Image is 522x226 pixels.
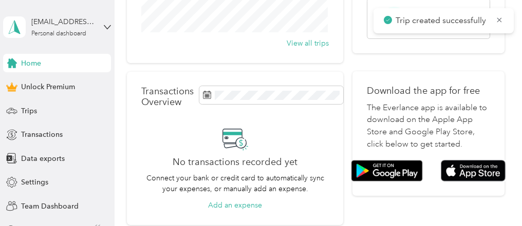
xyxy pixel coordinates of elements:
[208,200,262,211] button: Add an expense
[31,31,86,37] div: Personal dashboard
[422,6,474,17] p: Share Everlance
[367,86,490,96] p: Download the app for free
[21,58,41,69] span: Home
[141,86,194,108] p: Transactions Overview
[21,201,79,212] span: Team Dashboard
[21,177,48,188] span: Settings
[396,14,488,27] p: Trip created successfully
[464,169,522,226] iframe: Everlance-gr Chat Button Frame
[21,106,37,116] span: Trips
[21,81,75,92] span: Unlock Premium
[173,157,297,168] h2: No transactions recorded yet
[141,173,329,194] p: Connect your bank or credit card to automatically sync your expenses, or manually add an expense.
[367,102,490,151] p: The Everlance app is available to download on the Apple App Store and Google Play Store, click be...
[31,16,96,27] div: [EMAIL_ADDRESS][DOMAIN_NAME]
[287,38,329,49] button: View all trips
[21,153,65,164] span: Data exports
[441,160,506,182] img: App store
[21,129,63,140] span: Transactions
[351,160,423,181] img: Google play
